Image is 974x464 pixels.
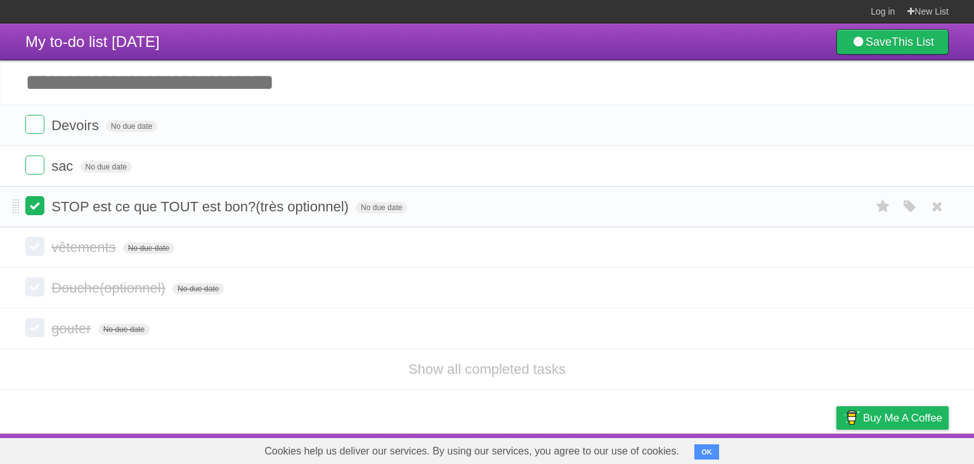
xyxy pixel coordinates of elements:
[843,407,860,428] img: Buy me a coffee
[25,318,44,337] label: Done
[777,437,805,461] a: Terms
[51,158,76,174] span: sac
[836,29,949,55] a: SaveThis List
[408,361,566,377] a: Show all completed tasks
[106,121,157,132] span: No due date
[356,202,407,213] span: No due date
[123,242,174,254] span: No due date
[51,280,169,296] span: Douche(optionnel)
[51,239,119,255] span: vêtements
[863,407,942,429] span: Buy me a coffee
[172,283,224,295] span: No due date
[98,324,150,335] span: No due date
[820,437,853,461] a: Privacy
[892,36,934,48] b: This List
[668,437,694,461] a: About
[836,406,949,430] a: Buy me a coffee
[81,161,132,173] span: No due date
[252,439,692,464] span: Cookies help us deliver our services. By using our services, you agree to our use of cookies.
[25,33,160,50] span: My to-do list [DATE]
[869,437,949,461] a: Suggest a feature
[710,437,761,461] a: Developers
[51,199,352,215] span: STOP est ce que TOUT est bon?(très optionnel)
[25,277,44,296] label: Done
[25,115,44,134] label: Done
[51,117,102,133] span: Devoirs
[25,156,44,175] label: Done
[871,196,895,217] label: Star task
[25,237,44,256] label: Done
[25,196,44,215] label: Done
[694,444,719,460] button: OK
[51,321,94,336] span: gouter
